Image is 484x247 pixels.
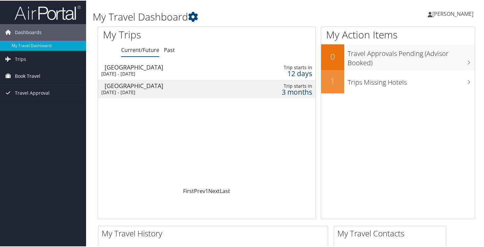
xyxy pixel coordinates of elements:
[102,227,328,238] h2: My Travel History
[15,84,50,101] span: Travel Approval
[261,64,312,70] div: Trip starts in
[321,50,344,62] h2: 0
[15,50,26,67] span: Trips
[101,70,237,76] div: [DATE] - [DATE]
[121,46,159,53] a: Current/Future
[101,89,237,95] div: [DATE] - [DATE]
[15,24,42,40] span: Dashboards
[93,9,351,23] h1: My Travel Dashboard
[103,27,220,41] h1: My Trips
[105,82,241,88] div: [GEOGRAPHIC_DATA]
[428,3,480,23] a: [PERSON_NAME]
[432,10,473,17] span: [PERSON_NAME]
[205,187,208,194] a: 1
[261,70,312,76] div: 12 days
[321,44,475,69] a: 0Travel Approvals Pending (Advisor Booked)
[183,187,194,194] a: First
[208,187,220,194] a: Next
[348,74,475,86] h3: Trips Missing Hotels
[348,45,475,67] h3: Travel Approvals Pending (Advisor Booked)
[220,187,230,194] a: Last
[164,46,175,53] a: Past
[321,74,344,86] h2: 1
[321,70,475,93] a: 1Trips Missing Hotels
[15,4,81,20] img: airportal-logo.png
[105,64,241,70] div: [GEOGRAPHIC_DATA]
[261,82,312,88] div: Trip starts in
[15,67,40,84] span: Book Travel
[194,187,205,194] a: Prev
[261,88,312,94] div: 3 months
[337,227,446,238] h2: My Travel Contacts
[321,27,475,41] h1: My Action Items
